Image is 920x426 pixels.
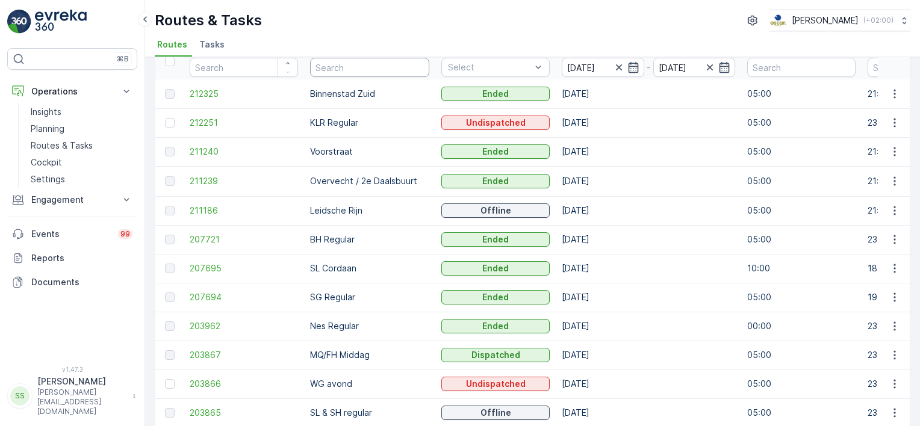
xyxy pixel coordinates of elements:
[441,290,550,304] button: Ended
[165,147,175,156] div: Toggle Row Selected
[165,118,175,128] div: Toggle Row Selected
[37,387,126,416] p: [PERSON_NAME][EMAIL_ADDRESS][DOMAIN_NAME]
[7,10,31,34] img: logo
[26,154,137,171] a: Cockpit
[741,312,862,341] td: 00:00
[741,137,862,166] td: 05:00
[741,225,862,254] td: 05:00
[482,262,509,274] p: Ended
[448,61,531,73] p: Select
[165,176,175,186] div: Toggle Row Selected
[471,349,520,361] p: Dispatched
[165,264,175,273] div: Toggle Row Selected
[26,137,137,154] a: Routes & Tasks
[190,349,298,361] a: 203867
[190,58,298,77] input: Search
[190,407,298,419] a: 203865
[304,283,435,312] td: SG Regular
[556,283,741,312] td: [DATE]
[31,140,93,152] p: Routes & Tasks
[304,225,435,254] td: BH Regular
[441,377,550,391] button: Undispatched
[165,89,175,99] div: Toggle Row Selected
[304,108,435,137] td: KLR Regular
[31,194,113,206] p: Engagement
[792,14,859,26] p: [PERSON_NAME]
[482,175,509,187] p: Ended
[165,321,175,331] div: Toggle Row Selected
[157,39,187,51] span: Routes
[769,10,910,31] button: [PERSON_NAME](+02:00)
[190,175,298,187] a: 211239
[199,39,225,51] span: Tasks
[165,350,175,360] div: Toggle Row Selected
[441,144,550,159] button: Ended
[190,262,298,274] a: 207695
[863,16,894,25] p: ( +02:00 )
[304,312,435,341] td: Nes Regular
[653,58,736,77] input: dd/mm/yyyy
[441,87,550,101] button: Ended
[556,312,741,341] td: [DATE]
[304,137,435,166] td: Voorstraat
[26,103,137,120] a: Insights
[117,54,129,64] p: ⌘B
[741,79,862,108] td: 05:00
[26,120,137,137] a: Planning
[190,205,298,217] a: 211186
[441,406,550,420] button: Offline
[562,58,644,77] input: dd/mm/yyyy
[31,156,62,168] p: Cockpit
[37,375,126,387] p: [PERSON_NAME]
[741,369,862,398] td: 05:00
[190,320,298,332] a: 203962
[35,10,87,34] img: logo_light-DOdMpM7g.png
[556,369,741,398] td: [DATE]
[480,407,511,419] p: Offline
[31,276,132,288] p: Documents
[741,254,862,283] td: 10:00
[482,146,509,158] p: Ended
[482,88,509,100] p: Ended
[647,60,651,75] p: -
[304,196,435,225] td: Leidsche Rijn
[7,366,137,373] span: v 1.47.3
[441,348,550,362] button: Dispatched
[304,369,435,398] td: WG avond
[480,205,511,217] p: Offline
[556,108,741,137] td: [DATE]
[482,291,509,303] p: Ended
[556,137,741,166] td: [DATE]
[7,188,137,212] button: Engagement
[190,88,298,100] span: 212325
[741,166,862,196] td: 05:00
[556,79,741,108] td: [DATE]
[155,11,262,30] p: Routes & Tasks
[482,320,509,332] p: Ended
[190,291,298,303] span: 207694
[190,378,298,390] a: 203866
[190,117,298,129] a: 212251
[741,341,862,369] td: 05:00
[190,233,298,245] a: 207721
[7,270,137,294] a: Documents
[165,292,175,302] div: Toggle Row Selected
[556,225,741,254] td: [DATE]
[31,106,61,118] p: Insights
[482,233,509,245] p: Ended
[10,386,30,406] div: SS
[441,174,550,188] button: Ended
[165,235,175,244] div: Toggle Row Selected
[304,166,435,196] td: Overvecht / 2e Daalsbuurt
[31,252,132,264] p: Reports
[190,146,298,158] a: 211240
[441,203,550,218] button: Offline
